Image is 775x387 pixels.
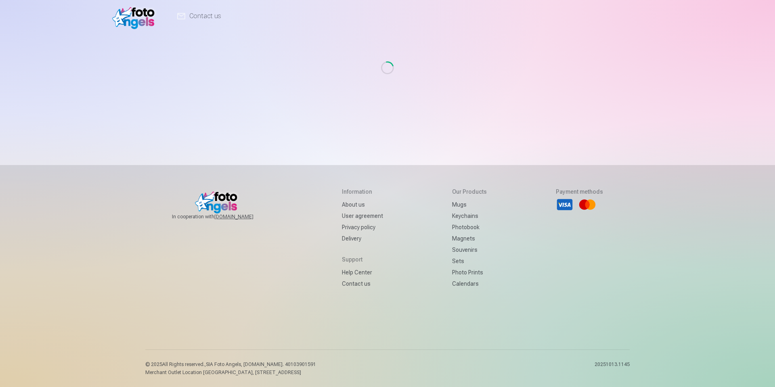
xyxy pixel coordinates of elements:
a: [DOMAIN_NAME] [214,213,273,220]
a: Photobook [452,222,487,233]
a: About us [342,199,383,210]
span: In cooperation with [172,213,273,220]
a: Contact us [342,278,383,289]
p: Merchant Outlet Location [GEOGRAPHIC_DATA], [STREET_ADDRESS] [145,369,316,376]
li: Mastercard [578,196,596,213]
a: Privacy policy [342,222,383,233]
p: 20251013.1145 [595,361,630,376]
a: Magnets [452,233,487,244]
a: Mugs [452,199,487,210]
h5: Our products [452,188,487,196]
img: /fa2 [112,3,159,29]
span: SIA Foto Angels, [DOMAIN_NAME]. 40103901591 [206,362,316,367]
h5: Payment methods [556,188,603,196]
a: Photo prints [452,267,487,278]
a: Delivery [342,233,383,244]
h5: Information [342,188,383,196]
a: Calendars [452,278,487,289]
a: Sets [452,255,487,267]
a: Help Center [342,267,383,278]
a: User agreement [342,210,383,222]
a: Keychains [452,210,487,222]
a: Souvenirs [452,244,487,255]
li: Visa [556,196,574,213]
p: © 2025 All Rights reserved. , [145,361,316,368]
h5: Support [342,255,383,264]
